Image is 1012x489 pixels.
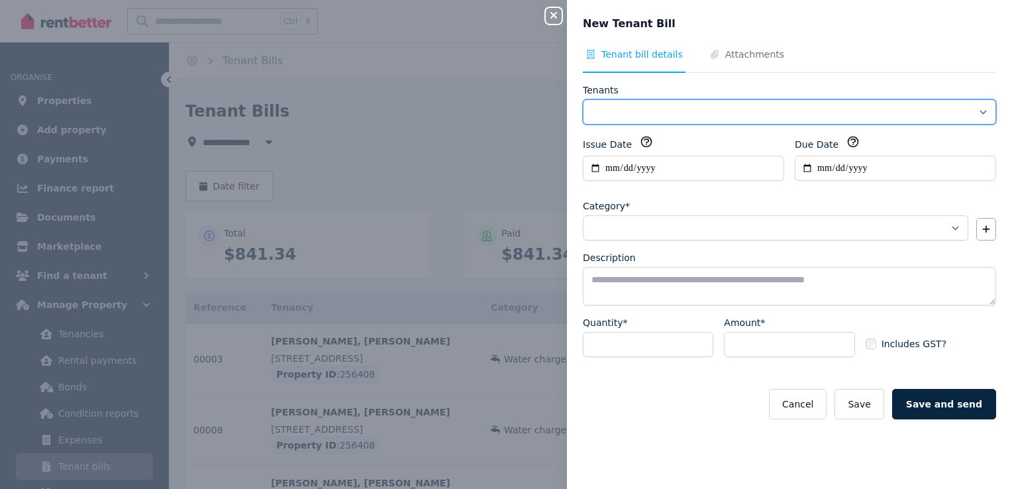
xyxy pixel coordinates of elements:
[601,48,683,61] span: Tenant bill details
[583,199,630,213] label: Category*
[892,389,996,419] button: Save and send
[795,138,838,151] label: Due Date
[583,138,632,151] label: Issue Date
[769,389,827,419] button: Cancel
[866,339,876,349] input: Includes GST?
[583,48,996,73] nav: Tabs
[583,316,628,329] label: Quantity*
[724,316,765,329] label: Amount*
[583,16,676,32] span: New Tenant Bill
[583,83,619,97] label: Tenants
[882,337,946,351] span: Includes GST?
[583,251,636,264] label: Description
[835,389,884,419] button: Save
[725,48,784,61] span: Attachments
